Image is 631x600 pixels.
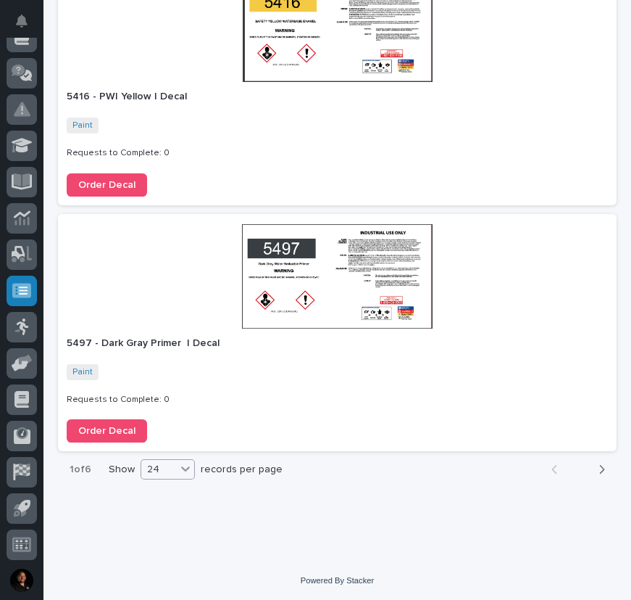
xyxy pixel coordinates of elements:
div: Notifications [18,15,37,38]
span: Order Decal [78,180,135,190]
button: users-avatar [7,565,37,596]
div: 24 [141,461,176,478]
p: Requests to Complete: 0 [67,395,608,405]
button: Back [540,463,578,476]
a: Order Decal [67,419,147,443]
p: 1 of 6 [58,452,103,488]
p: 5416 - PWI Yellow | Decal [67,91,608,103]
p: Requests to Complete: 0 [67,148,608,158]
a: 5497 - Dark Gray Primer | DecalPaint Requests to Complete: 0Order Decal [58,214,617,452]
button: Next [578,463,617,476]
button: Notifications [7,6,37,36]
p: Show [109,464,135,476]
p: records per page [201,464,283,476]
a: Order Decal [67,173,147,197]
span: Order Decal [78,426,135,436]
p: 5497 - Dark Gray Primer | Decal [67,337,608,350]
a: Paint [72,367,93,377]
a: Paint [72,120,93,131]
a: Powered By Stacker [301,576,374,585]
